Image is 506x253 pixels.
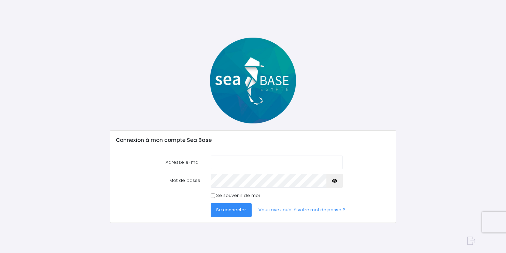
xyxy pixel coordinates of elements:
label: Adresse e-mail [111,156,206,169]
a: Vous avez oublié votre mot de passe ? [253,203,351,217]
label: Se souvenir de moi [216,192,260,199]
label: Mot de passe [111,174,206,187]
div: Connexion à mon compte Sea Base [110,131,396,150]
span: Se connecter [216,207,246,213]
button: Se connecter [211,203,252,217]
